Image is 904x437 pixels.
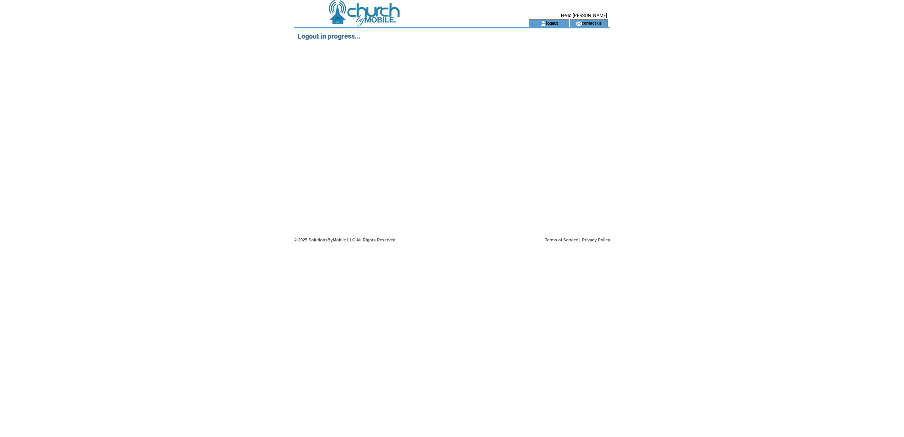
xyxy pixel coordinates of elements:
a: logout [546,20,558,25]
img: contact_us_icon.gif [576,20,582,26]
a: Terms of Service [545,238,578,242]
span: © 2025 SolutionsByMobile LLC All Rights Reserved [294,238,396,242]
a: Privacy Policy [582,238,610,242]
span: | [579,238,581,242]
span: Logout in progress... [298,32,360,40]
img: account_icon.gif [541,20,546,26]
span: Hello [PERSON_NAME] [561,13,607,18]
a: contact us [582,20,602,25]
